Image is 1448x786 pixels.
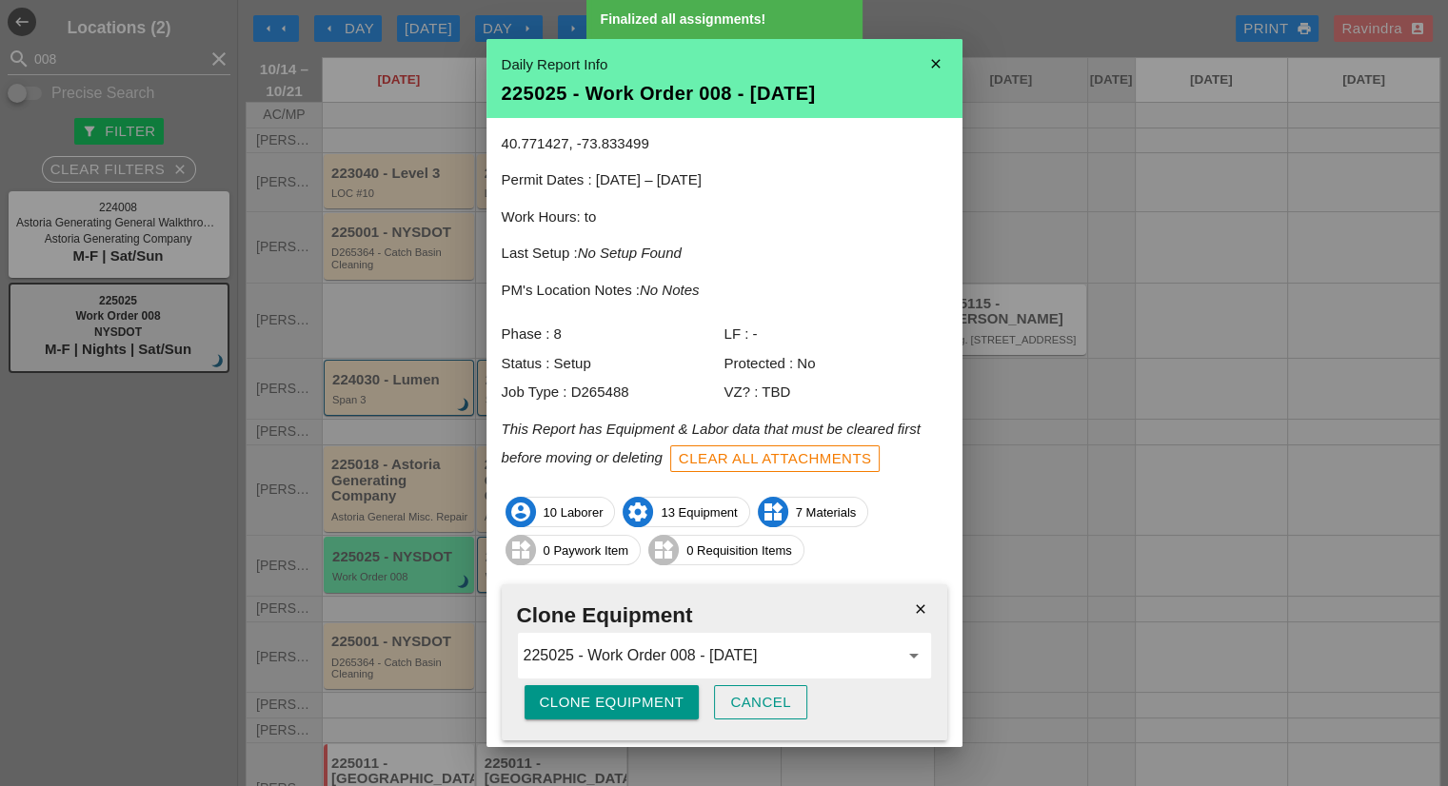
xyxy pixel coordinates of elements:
i: account_circle [506,497,536,527]
button: Cancel [714,685,807,719]
i: This Report has Equipment & Labor data that must be cleared first before moving or deleting [502,421,921,465]
p: 40.771427, -73.833499 [502,133,947,155]
div: 225025 - Work Order 008 - [DATE] [502,84,947,103]
i: No Setup Found [578,245,682,261]
div: Clear All Attachments [679,448,872,470]
div: Status : Setup [502,353,724,375]
i: widgets [758,497,788,527]
i: widgets [648,535,679,565]
i: settings [623,497,653,527]
span: 10 Laborer [506,497,615,527]
div: VZ? : TBD [724,382,947,403]
i: arrow_drop_down [903,644,925,667]
i: close [917,45,955,83]
p: PM's Location Notes : [502,280,947,302]
div: Daily Report Info [502,54,947,76]
span: 13 Equipment [624,497,748,527]
div: Clone Equipment [540,692,684,714]
div: Job Type : D265488 [502,382,724,403]
p: Permit Dates : [DATE] – [DATE] [502,169,947,191]
h2: Clone Equipment [517,599,932,632]
span: 7 Materials [759,497,868,527]
input: Pick Destination Report [524,640,899,671]
div: Cancel [730,692,791,714]
div: Protected : No [724,353,947,375]
div: Phase : 8 [502,324,724,345]
i: close [902,590,940,628]
i: widgets [506,535,536,565]
span: 0 Paywork Item [506,535,641,565]
div: Finalized all assignments! [601,10,853,29]
p: Last Setup : [502,243,947,265]
i: No Notes [640,282,700,298]
p: Work Hours: to [502,206,947,228]
button: Clone Equipment [525,685,700,719]
button: Clear All Attachments [670,445,881,472]
span: 0 Requisition Items [649,535,803,565]
div: LF : - [724,324,947,345]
